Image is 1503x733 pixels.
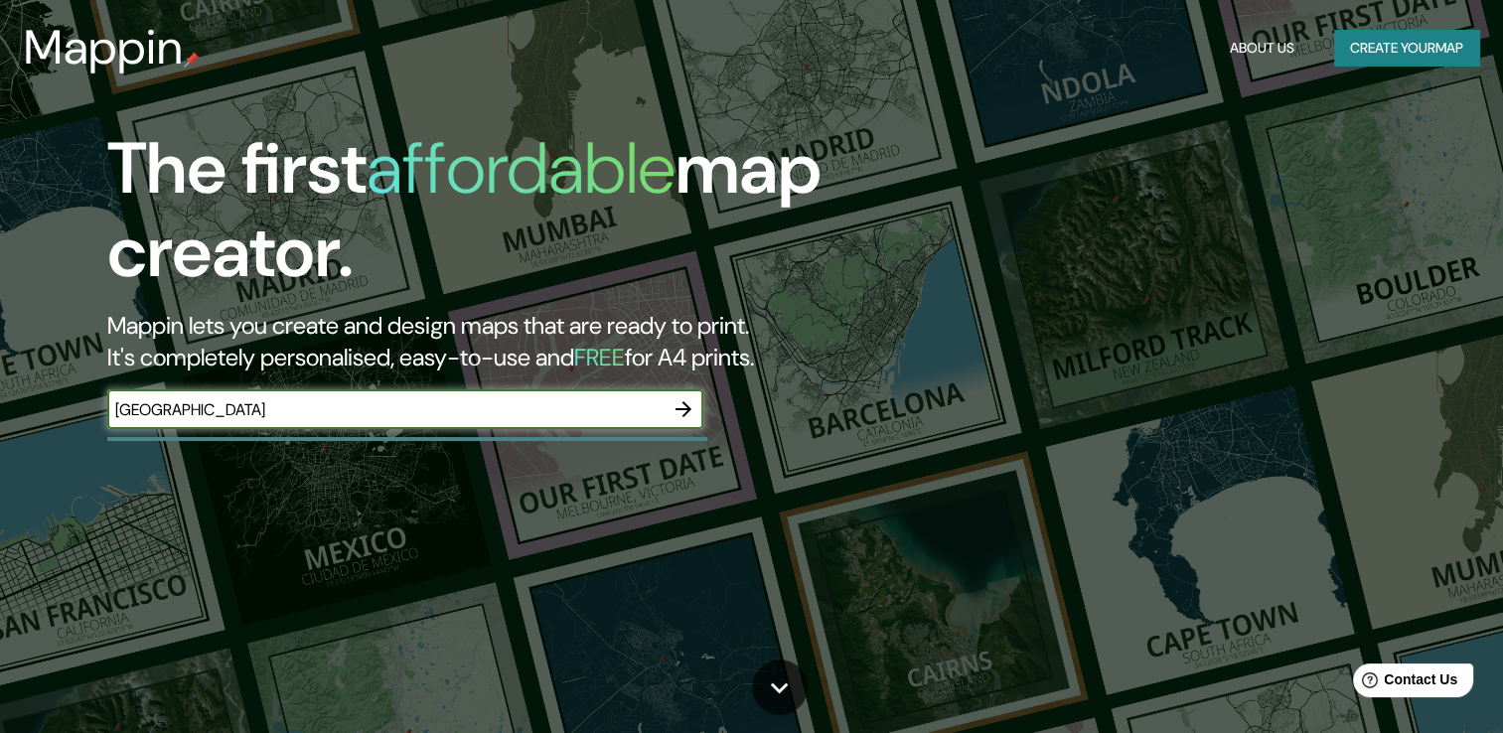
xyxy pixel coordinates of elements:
[1326,656,1481,711] iframe: Help widget launcher
[107,398,664,421] input: Choose your favourite place
[1334,30,1479,67] button: Create yourmap
[107,127,859,310] h1: The first map creator.
[24,20,184,75] h3: Mappin
[184,52,200,68] img: mappin-pin
[574,342,625,372] h5: FREE
[1222,30,1302,67] button: About Us
[107,310,859,373] h2: Mappin lets you create and design maps that are ready to print. It's completely personalised, eas...
[367,122,676,215] h1: affordable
